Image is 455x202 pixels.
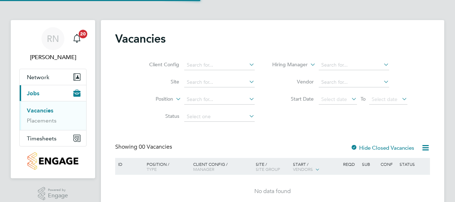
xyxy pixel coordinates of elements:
label: Hide Closed Vacancies [351,144,414,151]
h2: Vacancies [115,32,166,46]
span: Engage [48,193,68,199]
a: Vacancies [27,107,53,114]
input: Search for... [319,77,389,87]
input: Search for... [184,95,255,105]
span: Site Group [256,166,280,172]
a: 20 [70,27,84,50]
a: Placements [27,117,57,124]
span: Timesheets [27,135,57,142]
label: Site [138,78,179,85]
span: Type [147,166,157,172]
div: ID [116,158,141,170]
input: Select one [184,112,255,122]
div: Conf [379,158,397,170]
div: Showing [115,143,173,151]
span: Jobs [27,90,39,97]
nav: Main navigation [11,20,95,178]
div: Client Config / [191,158,254,175]
input: Search for... [184,77,255,87]
label: Hiring Manager [266,61,308,68]
span: Rob Neville [19,53,87,62]
button: Jobs [20,85,86,101]
label: Start Date [273,96,314,102]
span: 20 [79,30,87,38]
input: Search for... [319,60,389,70]
button: Network [20,69,86,85]
span: Vendors [293,166,313,172]
div: Sub [360,158,379,170]
a: RN[PERSON_NAME] [19,27,87,62]
img: countryside-properties-logo-retina.png [28,152,78,170]
span: Manager [193,166,214,172]
a: Powered byEngage [38,187,68,201]
div: Reqd [341,158,360,170]
button: Timesheets [20,130,86,146]
span: To [358,94,368,104]
div: Jobs [20,101,86,130]
label: Vendor [273,78,314,85]
span: 00 Vacancies [139,143,172,150]
span: Powered by [48,187,68,193]
div: Position / [141,158,191,175]
label: Position [132,96,173,103]
div: No data found [116,188,429,195]
input: Search for... [184,60,255,70]
span: Select date [372,96,397,102]
div: Status [398,158,429,170]
span: Network [27,74,49,81]
label: Client Config [138,61,179,68]
div: Site / [254,158,292,175]
span: Select date [321,96,347,102]
a: Go to home page [19,152,87,170]
span: RN [47,34,59,43]
div: Start / [291,158,341,176]
label: Status [138,113,179,119]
